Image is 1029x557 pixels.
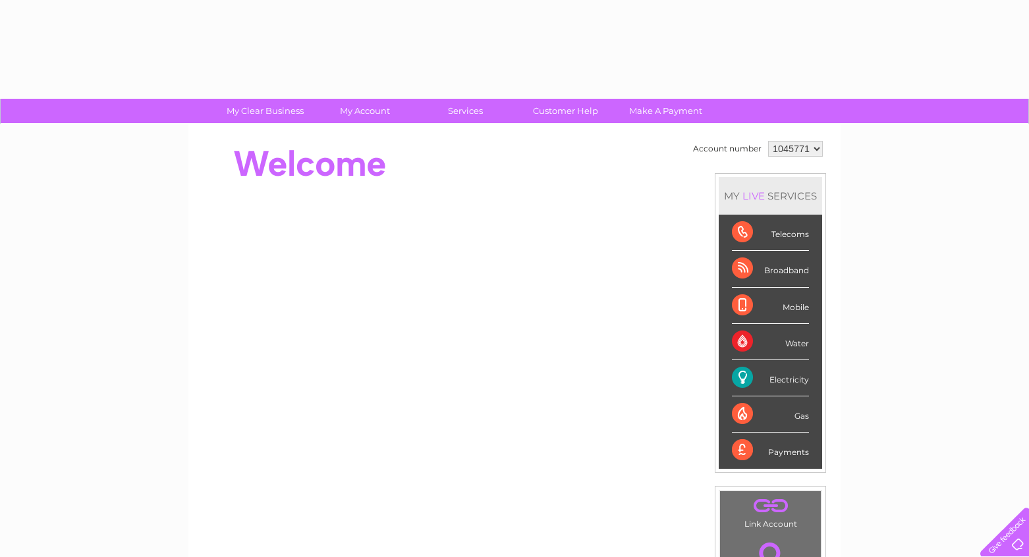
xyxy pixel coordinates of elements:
div: Mobile [732,288,809,324]
a: My Clear Business [211,99,320,123]
div: MY SERVICES [719,177,822,215]
div: Payments [732,433,809,468]
td: Account number [690,138,765,160]
a: Make A Payment [611,99,720,123]
div: Telecoms [732,215,809,251]
td: Link Account [719,491,821,532]
div: Water [732,324,809,360]
a: My Account [311,99,420,123]
div: LIVE [740,190,767,202]
a: . [723,494,818,517]
div: Gas [732,396,809,433]
a: Services [411,99,520,123]
a: Customer Help [511,99,620,123]
div: Broadband [732,251,809,287]
div: Electricity [732,360,809,396]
